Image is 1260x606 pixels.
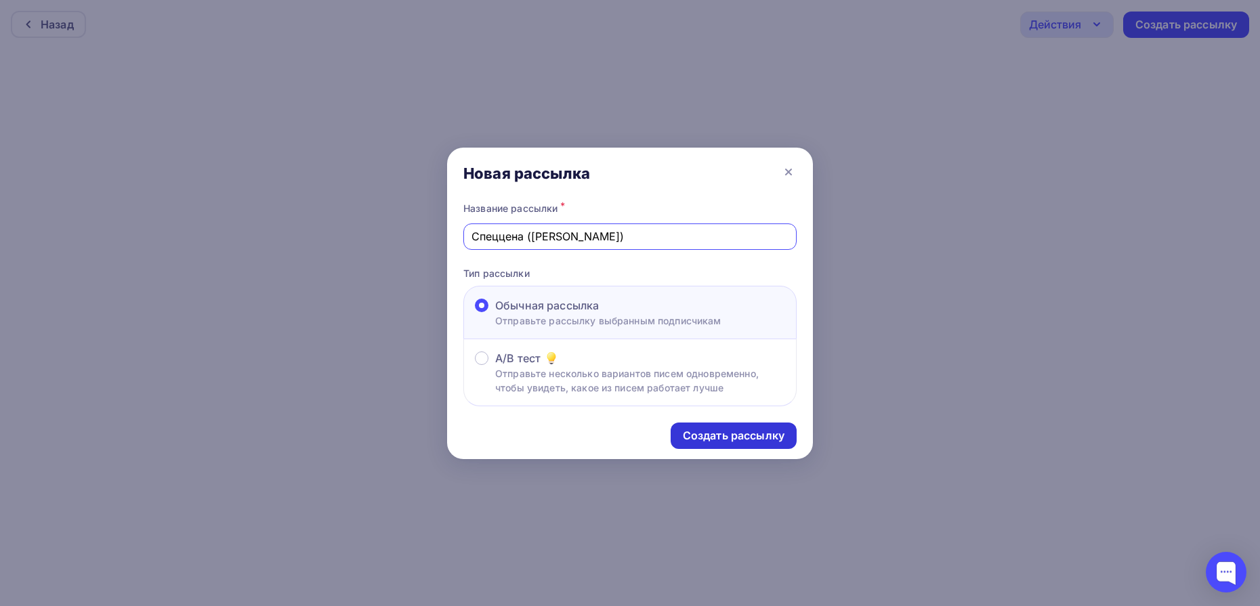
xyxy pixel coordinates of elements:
input: Придумайте название рассылки [471,228,789,244]
div: Новая рассылка [463,164,590,183]
p: Отправьте несколько вариантов писем одновременно, чтобы увидеть, какое из писем работает лучше [495,366,785,395]
span: A/B тест [495,350,541,366]
p: Отправьте рассылку выбранным подписчикам [495,313,721,328]
div: Создать рассылку [683,428,784,443]
p: Тип рассылки [463,266,797,280]
span: Обычная рассылка [495,297,599,313]
div: Название рассылки [463,199,797,218]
